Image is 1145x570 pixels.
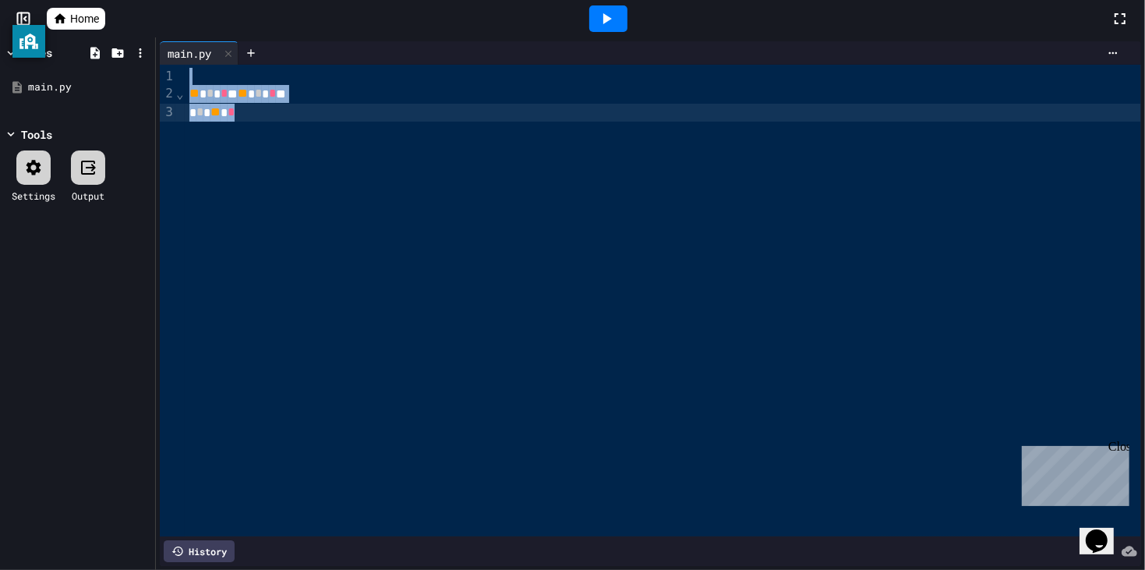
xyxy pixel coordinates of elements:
iframe: chat widget [1080,508,1129,554]
div: 2 [160,85,175,103]
span: Home [70,11,99,27]
iframe: chat widget [1016,440,1129,506]
div: History [164,540,235,562]
div: Tools [21,126,52,143]
button: privacy banner [12,25,45,58]
div: main.py [160,45,219,62]
div: Settings [12,189,55,203]
div: 1 [160,68,175,85]
span: Fold line [175,87,185,101]
div: main.py [160,41,239,65]
div: Output [72,189,104,203]
div: Chat with us now!Close [6,6,108,99]
a: Home [47,8,105,30]
div: 3 [160,104,175,122]
div: main.py [28,80,150,95]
